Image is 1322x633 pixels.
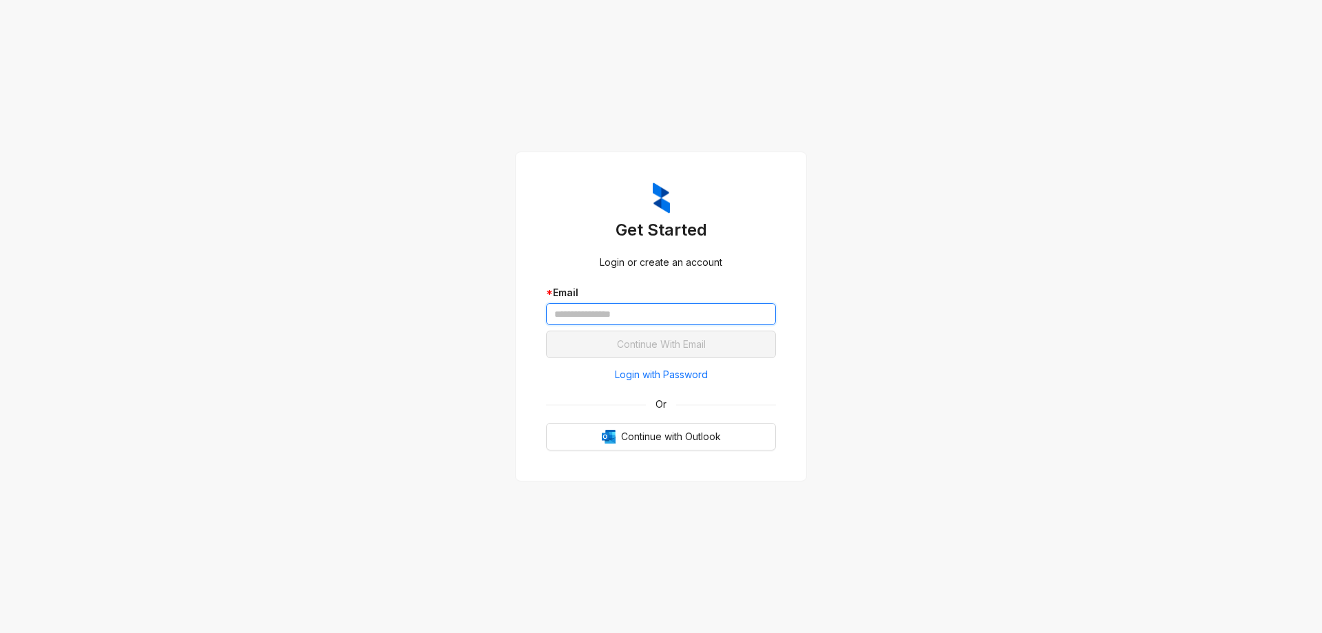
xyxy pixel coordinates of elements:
[546,219,776,241] h3: Get Started
[546,423,776,450] button: OutlookContinue with Outlook
[546,364,776,386] button: Login with Password
[646,397,676,412] span: Or
[546,331,776,358] button: Continue With Email
[602,430,616,444] img: Outlook
[621,429,721,444] span: Continue with Outlook
[546,285,776,300] div: Email
[546,255,776,270] div: Login or create an account
[653,183,670,214] img: ZumaIcon
[615,367,708,382] span: Login with Password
